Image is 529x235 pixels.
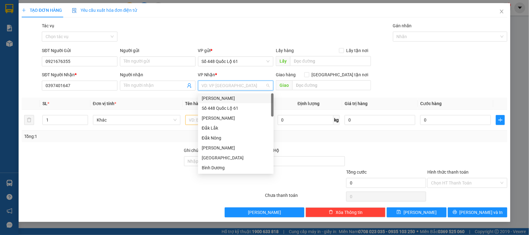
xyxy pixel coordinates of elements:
span: [PERSON_NAME] [403,209,437,216]
span: Cước hàng [420,101,442,106]
span: Lấy [276,56,290,66]
div: Đắk Nông [202,135,270,141]
span: Tên hàng [185,101,205,106]
input: 0 [345,115,415,125]
span: Tổng cước [346,170,367,175]
span: Định lượng [298,101,320,106]
div: SĐT Người Gửi [42,47,117,54]
div: [PERSON_NAME] [202,115,270,122]
span: [PERSON_NAME] và In [460,209,503,216]
input: VD: Bàn, Ghế [185,115,273,125]
span: user-add [187,83,192,88]
span: plus [496,117,505,122]
span: Giá trị hàng [345,101,368,106]
span: [GEOGRAPHIC_DATA] tận nơi [309,71,371,78]
div: [GEOGRAPHIC_DATA] [202,154,270,161]
div: Chưa thanh toán [265,192,346,203]
div: Tổng: 1 [24,133,205,140]
span: Lấy tận nơi [344,47,371,54]
input: Dọc đường [292,80,371,90]
span: TẠO ĐƠN HÀNG [22,8,62,13]
span: Lấy hàng [276,48,294,53]
span: [PERSON_NAME] [248,209,281,216]
div: Số 448 Quốc Lộ 61 [198,103,274,113]
span: Khác [97,115,177,125]
label: Gán nhãn [393,23,412,28]
span: Giao [276,80,292,90]
span: Đơn vị tính [93,101,116,106]
label: Tác vụ [42,23,54,28]
span: plus [22,8,26,12]
div: Phan Rang [198,113,274,123]
input: Ghi chú đơn hàng [184,156,264,166]
div: Lâm Đồng [198,93,274,103]
div: SĐT Người Nhận [42,71,117,78]
img: icon [72,8,77,13]
span: Yêu cầu xuất hóa đơn điện tử [72,8,137,13]
div: Đắk Nông [198,133,274,143]
button: Close [493,3,510,20]
span: Giao hàng [276,72,296,77]
input: Dọc đường [290,56,371,66]
span: save [397,210,401,215]
div: VP gửi [198,47,274,54]
span: SL [42,101,47,106]
div: Số 448 Quốc Lộ 61 [202,105,270,112]
div: Bình Dương [198,163,274,173]
span: VP Nhận [198,72,215,77]
div: Đắk Lắk [202,125,270,131]
span: Xóa Thông tin [336,209,363,216]
label: Ghi chú đơn hàng [184,148,218,153]
button: delete [24,115,34,125]
div: Người gửi [120,47,196,54]
button: deleteXóa Thông tin [306,207,386,217]
label: Hình thức thanh toán [427,170,469,175]
span: delete [329,210,333,215]
button: save[PERSON_NAME] [387,207,446,217]
button: plus [496,115,505,125]
div: Gia Lai [198,143,274,153]
div: [PERSON_NAME] [202,95,270,102]
div: Bình Dương [202,164,270,171]
span: kg [333,115,340,125]
div: Đắk Lắk [198,123,274,133]
div: Bình Phước [198,153,274,163]
span: close [499,9,504,14]
div: [PERSON_NAME] [202,144,270,151]
span: Số 448 Quốc Lộ 61 [202,57,270,66]
button: [PERSON_NAME] [225,207,305,217]
span: printer [453,210,457,215]
div: Người nhận [120,71,196,78]
button: printer[PERSON_NAME] và In [448,207,507,217]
